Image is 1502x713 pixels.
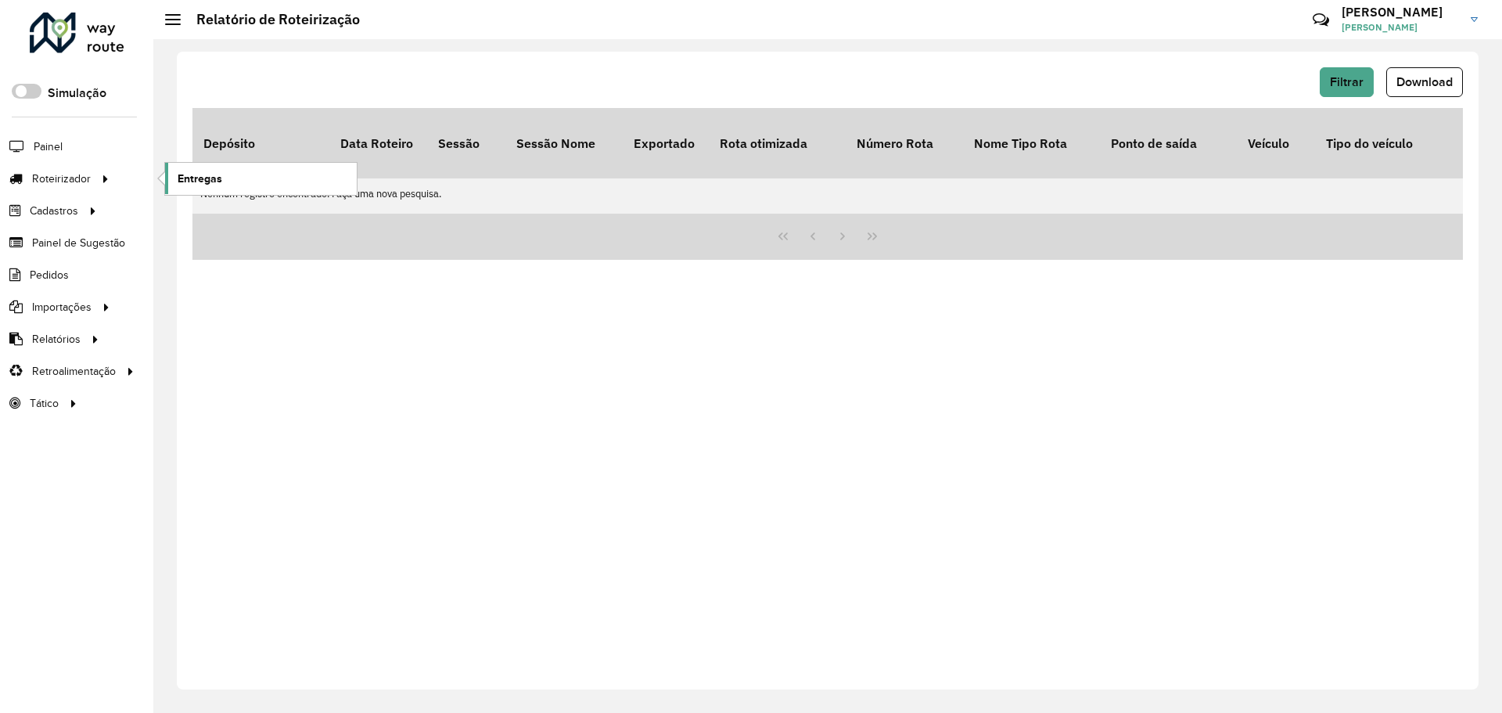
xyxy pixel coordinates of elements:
[48,84,106,103] label: Simulação
[1396,75,1453,88] span: Download
[1100,108,1237,178] th: Ponto de saída
[1237,108,1315,178] th: Veículo
[623,108,709,178] th: Exportado
[709,108,846,178] th: Rota otimizada
[32,235,125,251] span: Painel de Sugestão
[178,171,222,187] span: Entregas
[181,11,360,28] h2: Relatório de Roteirização
[1342,20,1459,34] span: [PERSON_NAME]
[30,395,59,412] span: Tático
[192,108,329,178] th: Depósito
[1304,3,1338,37] a: Contato Rápido
[846,108,963,178] th: Número Rota
[1386,67,1463,97] button: Download
[32,299,92,315] span: Importações
[30,203,78,219] span: Cadastros
[34,139,63,155] span: Painel
[963,108,1100,178] th: Nome Tipo Rota
[32,363,116,380] span: Retroalimentação
[427,108,505,178] th: Sessão
[1315,108,1452,178] th: Tipo do veículo
[30,267,69,283] span: Pedidos
[329,108,427,178] th: Data Roteiro
[32,331,81,347] span: Relatórios
[32,171,91,187] span: Roteirizador
[1320,67,1374,97] button: Filtrar
[1330,75,1364,88] span: Filtrar
[505,108,623,178] th: Sessão Nome
[165,163,357,194] a: Entregas
[1342,5,1459,20] h3: [PERSON_NAME]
